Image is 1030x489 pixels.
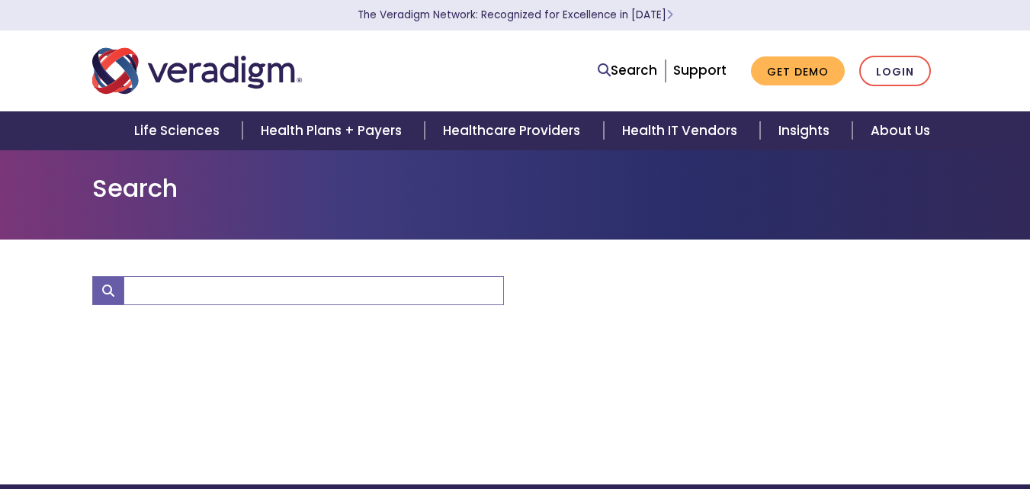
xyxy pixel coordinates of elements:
[666,8,673,22] span: Learn More
[425,111,603,150] a: Healthcare Providers
[598,60,657,81] a: Search
[242,111,425,150] a: Health Plans + Payers
[760,111,852,150] a: Insights
[604,111,760,150] a: Health IT Vendors
[673,61,727,79] a: Support
[116,111,242,150] a: Life Sciences
[859,56,931,87] a: Login
[751,56,845,86] a: Get Demo
[92,174,939,203] h1: Search
[852,111,948,150] a: About Us
[358,8,673,22] a: The Veradigm Network: Recognized for Excellence in [DATE]Learn More
[124,276,504,305] input: Search
[92,46,302,96] img: Veradigm logo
